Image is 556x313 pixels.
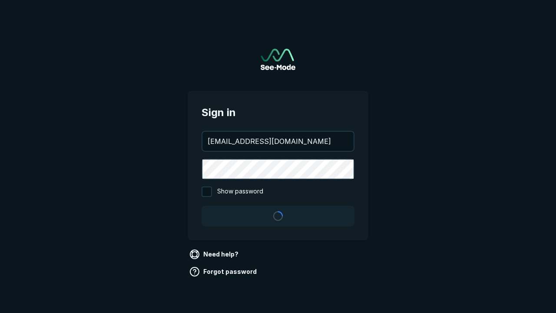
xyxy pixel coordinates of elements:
img: See-Mode Logo [261,49,295,70]
input: your@email.com [202,132,354,151]
a: Forgot password [188,265,260,279]
span: Show password [217,186,263,197]
a: Go to sign in [261,49,295,70]
a: Need help? [188,247,242,261]
span: Sign in [202,105,354,120]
